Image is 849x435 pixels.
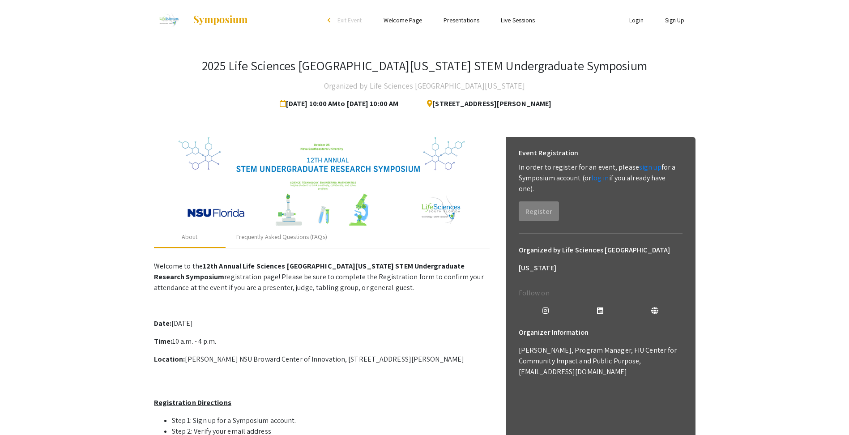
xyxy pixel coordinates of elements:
[154,319,172,328] strong: Date:
[154,398,231,407] u: Registration Directions
[665,16,685,24] a: Sign Up
[154,261,490,293] p: Welcome to the registration page! Please be sure to complete the Registration form to confirm you...
[444,16,479,24] a: Presentations
[182,232,198,242] div: About
[154,261,465,281] strong: 12th Annual Life Sciences [GEOGRAPHIC_DATA][US_STATE] STEM Undergraduate Research Symposium
[629,16,644,24] a: Login
[154,354,490,365] p: [PERSON_NAME] NSU Broward Center of Innovation, [STREET_ADDRESS][PERSON_NAME]
[519,144,579,162] h6: Event Registration
[179,137,465,226] img: 32153a09-f8cb-4114-bf27-cfb6bc84fc69.png
[337,16,362,24] span: Exit Event
[591,173,609,183] a: log in
[154,336,490,347] p: 10 a.m. - 4 p.m.
[154,354,185,364] strong: Location:
[384,16,422,24] a: Welcome Page
[280,95,402,113] span: [DATE] 10:00 AM to [DATE] 10:00 AM
[519,288,683,299] p: Follow on
[154,337,173,346] strong: Time:
[420,95,551,113] span: [STREET_ADDRESS][PERSON_NAME]
[328,17,333,23] div: arrow_back_ios
[519,201,559,221] button: Register
[7,395,38,428] iframe: Chat
[172,415,490,426] li: Step 1: Sign up for a Symposium account.
[324,77,525,95] h4: Organized by Life Sciences [GEOGRAPHIC_DATA][US_STATE]
[639,162,661,172] a: sign up
[154,318,490,329] p: [DATE]
[154,9,184,31] img: 2025 Life Sciences South Florida STEM Undergraduate Symposium
[192,15,248,26] img: Symposium by ForagerOne
[202,58,647,73] h3: 2025 Life Sciences [GEOGRAPHIC_DATA][US_STATE] STEM Undergraduate Symposium
[519,241,683,277] h6: Organized by Life Sciences [GEOGRAPHIC_DATA][US_STATE]
[519,324,683,341] h6: Organizer Information
[154,9,249,31] a: 2025 Life Sciences South Florida STEM Undergraduate Symposium
[501,16,535,24] a: Live Sessions
[519,162,683,194] p: In order to register for an event, please for a Symposium account (or if you already have one).
[236,232,327,242] div: Frequently Asked Questions (FAQs)
[519,345,683,377] p: [PERSON_NAME], Program Manager, FIU Center for Community Impact and Public Purpose, [EMAIL_ADDRES...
